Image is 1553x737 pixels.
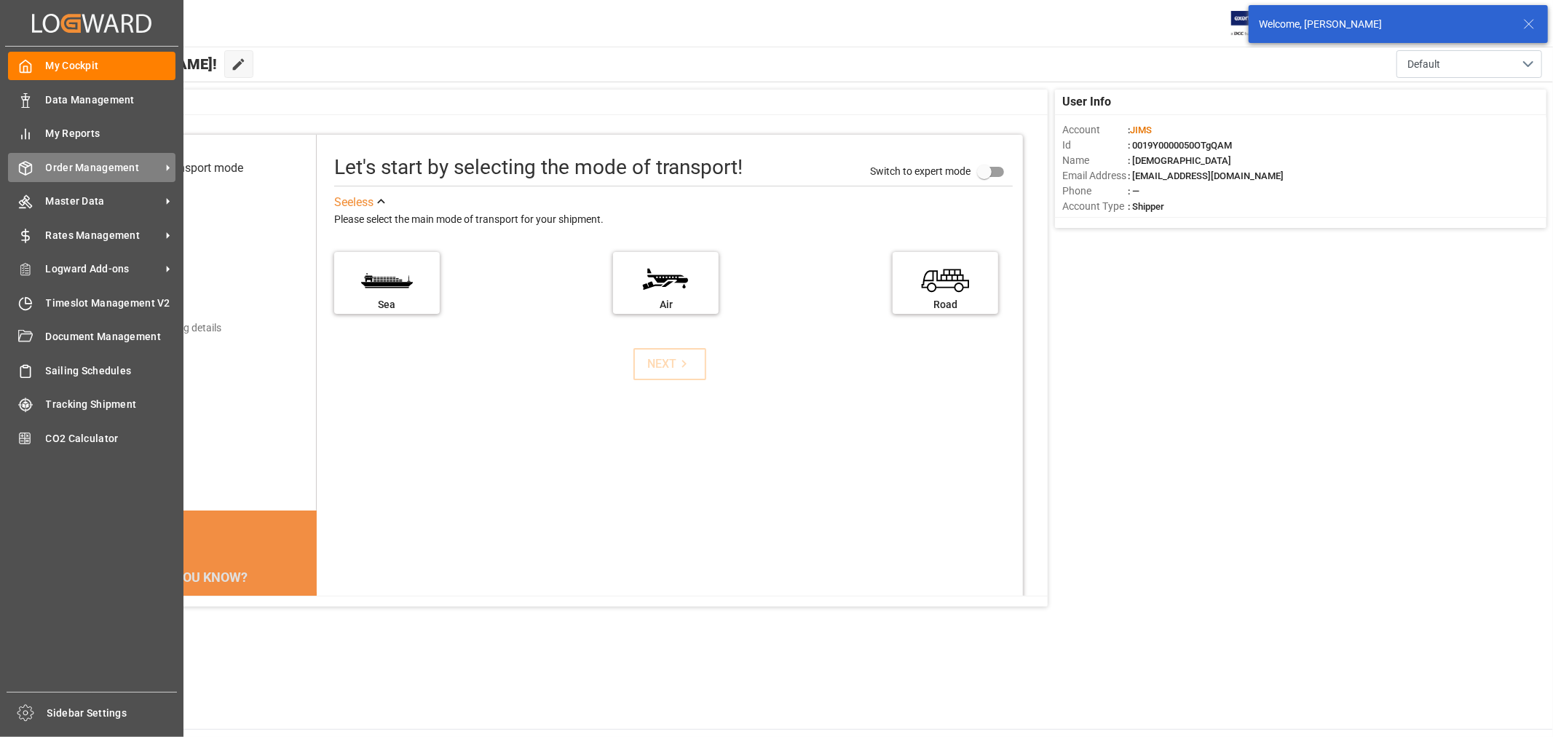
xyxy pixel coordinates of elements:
[334,211,1013,229] div: Please select the main mode of transport for your shipment.
[8,288,175,317] a: Timeslot Management V2
[334,152,743,183] div: Let's start by selecting the mode of transport!
[46,160,161,176] span: Order Management
[633,348,706,380] button: NEXT
[1062,122,1128,138] span: Account
[8,85,175,114] a: Data Management
[1231,11,1281,36] img: Exertis%20JAM%20-%20Email%20Logo.jpg_1722504956.jpg
[1130,125,1152,135] span: JIMS
[341,297,432,312] div: Sea
[1259,17,1509,32] div: Welcome, [PERSON_NAME]
[8,52,175,80] a: My Cockpit
[1062,153,1128,168] span: Name
[1407,57,1440,72] span: Default
[1396,50,1542,78] button: open menu
[1062,184,1128,199] span: Phone
[46,228,161,243] span: Rates Management
[900,297,991,312] div: Road
[82,561,317,592] div: DID YOU KNOW?
[1128,155,1231,166] span: : [DEMOGRAPHIC_DATA]
[1128,186,1139,197] span: : —
[8,424,175,452] a: CO2 Calculator
[1062,168,1128,184] span: Email Address
[1062,199,1128,214] span: Account Type
[1128,125,1152,135] span: :
[1128,140,1232,151] span: : 0019Y0000050OTgQAM
[1062,93,1111,111] span: User Info
[8,323,175,351] a: Document Management
[46,58,176,74] span: My Cockpit
[60,50,217,78] span: Hello [PERSON_NAME]!
[647,355,692,373] div: NEXT
[46,261,161,277] span: Logward Add-ons
[870,165,971,176] span: Switch to expert mode
[46,363,176,379] span: Sailing Schedules
[46,296,176,311] span: Timeslot Management V2
[1128,201,1164,212] span: : Shipper
[46,126,176,141] span: My Reports
[99,592,299,679] div: The energy needed to power one large container ship across the ocean in a single day is the same ...
[46,397,176,412] span: Tracking Shipment
[130,159,243,177] div: Select transport mode
[46,92,176,108] span: Data Management
[8,119,175,148] a: My Reports
[1062,138,1128,153] span: Id
[8,356,175,385] a: Sailing Schedules
[46,431,176,446] span: CO2 Calculator
[8,390,175,419] a: Tracking Shipment
[620,297,711,312] div: Air
[334,194,374,211] div: See less
[296,592,317,697] button: next slide / item
[1128,170,1284,181] span: : [EMAIL_ADDRESS][DOMAIN_NAME]
[46,194,161,209] span: Master Data
[46,329,176,344] span: Document Management
[47,706,178,721] span: Sidebar Settings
